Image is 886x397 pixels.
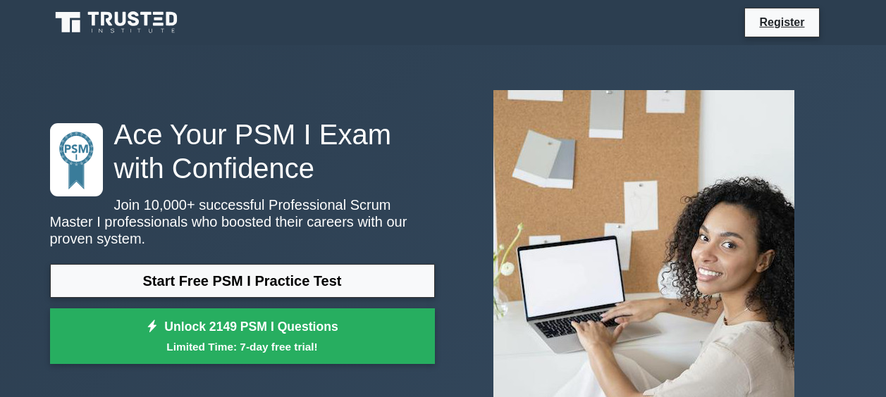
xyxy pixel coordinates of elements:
h1: Ace Your PSM I Exam with Confidence [50,118,435,185]
small: Limited Time: 7-day free trial! [68,339,417,355]
a: Register [751,13,813,31]
a: Unlock 2149 PSM I QuestionsLimited Time: 7-day free trial! [50,308,435,365]
p: Join 10,000+ successful Professional Scrum Master I professionals who boosted their careers with ... [50,196,435,247]
a: Start Free PSM I Practice Test [50,264,435,298]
